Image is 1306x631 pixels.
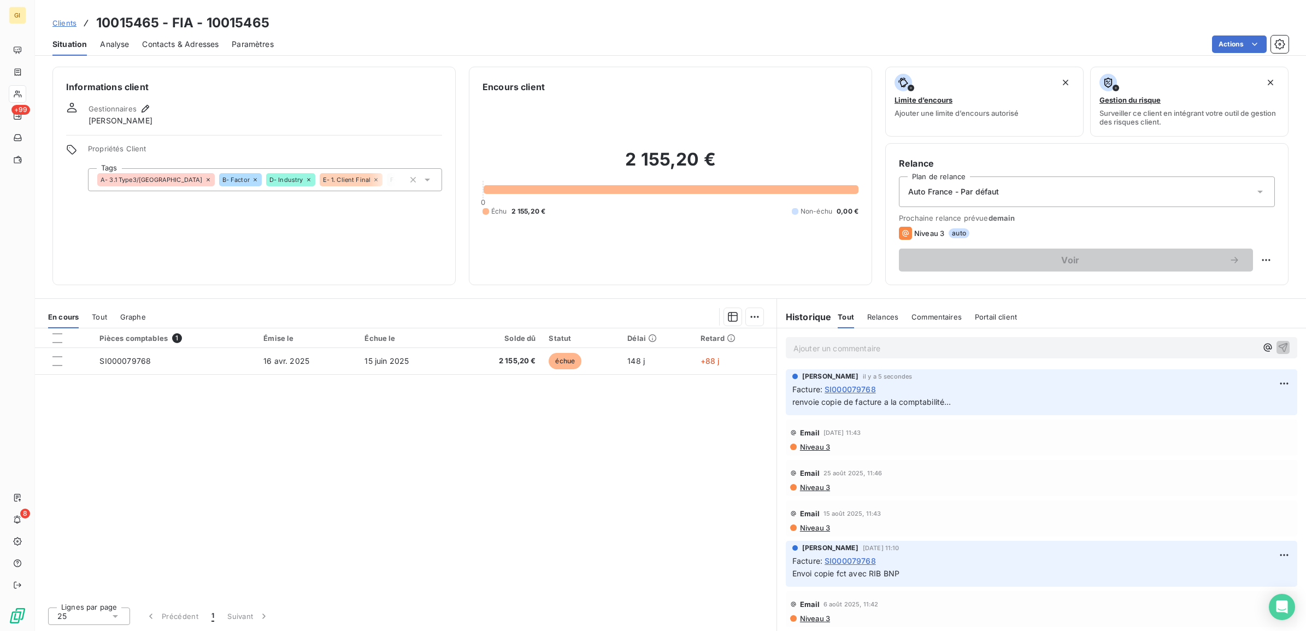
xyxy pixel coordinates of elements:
span: F- Facturation EUR [390,176,447,183]
span: renvoie copie de facture a la comptabilité... [792,397,951,406]
span: 148 j [627,356,645,365]
span: SI000079768 [825,555,876,567]
span: 0,00 € [837,207,858,216]
span: Paramètres [232,39,274,50]
span: [PERSON_NAME] [89,115,152,126]
span: Limite d’encours [895,96,952,104]
div: Délai [627,334,687,343]
span: Gestion du risque [1099,96,1161,104]
span: Niveau 3 [799,523,830,532]
button: 1 [205,605,221,628]
span: 25 [57,611,67,622]
span: [PERSON_NAME] [802,543,858,553]
h6: Historique [777,310,832,323]
h6: Encours client [483,80,545,93]
span: Email [800,600,820,609]
span: Propriétés Client [88,144,442,160]
div: Émise le [263,334,351,343]
span: +88 j [701,356,720,365]
span: [DATE] 11:10 [863,545,899,551]
span: En cours [48,312,79,321]
span: Ajouter une limite d’encours autorisé [895,109,1019,117]
input: Ajouter une valeur [396,175,404,185]
span: Graphe [120,312,146,321]
button: Limite d’encoursAjouter une limite d’encours autorisé [885,67,1084,137]
span: 16 avr. 2025 [263,356,309,365]
span: auto [949,228,969,238]
span: 6 août 2025, 11:42 [823,601,879,608]
div: Open Intercom Messenger [1269,594,1295,620]
span: Prochaine relance prévue [899,214,1275,222]
span: Niveau 3 [799,614,830,623]
div: Statut [549,334,614,343]
span: 1 [211,611,214,622]
span: SI000079768 [99,356,151,365]
button: Suivant [221,605,276,628]
div: Pièces comptables [99,333,250,343]
a: Clients [52,17,77,28]
button: Voir [899,249,1253,272]
span: Situation [52,39,87,50]
span: Auto France - Par défaut [908,186,999,197]
h6: Relance [899,157,1275,170]
span: Non-échu [801,207,832,216]
span: Email [800,428,820,437]
span: demain [989,214,1015,222]
button: Actions [1212,36,1267,53]
span: 2 155,20 € [511,207,546,216]
span: Contacts & Adresses [142,39,219,50]
span: Niveau 3 [914,229,944,238]
span: [DATE] 11:43 [823,429,861,436]
div: Solde dû [463,334,536,343]
span: Relances [867,312,898,321]
span: 15 juin 2025 [364,356,409,365]
span: 1 [172,333,182,343]
span: Facture : [792,555,822,567]
span: Analyse [100,39,129,50]
div: Échue le [364,334,450,343]
span: 25 août 2025, 11:46 [823,470,883,476]
span: E- 1. Client Final [323,176,371,183]
button: Gestion du risqueSurveiller ce client en intégrant votre outil de gestion des risques client. [1090,67,1289,137]
span: A- 3.1 Type3/[GEOGRAPHIC_DATA] [101,176,203,183]
span: Email [800,509,820,518]
span: Tout [92,312,107,321]
span: Clients [52,19,77,27]
span: 2 155,20 € [463,356,536,367]
span: Email [800,469,820,477]
span: B- Factor [222,176,250,183]
button: Précédent [139,605,205,628]
span: Gestionnaires [89,104,137,113]
span: Commentaires [911,312,962,321]
span: Niveau 3 [799,483,830,492]
span: il y a 5 secondes [863,373,913,380]
span: [PERSON_NAME] [802,371,858,381]
span: échue [549,353,581,369]
span: SI000079768 [825,384,876,395]
span: D- Industry [269,176,303,183]
span: Tout [838,312,854,321]
span: Facture : [792,384,822,395]
span: 8 [20,509,30,518]
span: Échu [491,207,507,216]
span: +99 [11,105,30,115]
img: Logo LeanPay [9,607,26,624]
span: Voir [912,256,1229,264]
span: Niveau 3 [799,443,830,451]
span: 15 août 2025, 11:43 [823,510,881,517]
span: Portail client [975,312,1017,321]
h3: 10015465 - FIA - 10015465 [96,13,269,33]
span: Envoi copie fct avec RIB BNP [792,569,899,578]
h2: 2 155,20 € [483,149,858,181]
div: Retard [701,334,770,343]
div: GI [9,7,26,24]
span: 0 [481,198,485,207]
span: Surveiller ce client en intégrant votre outil de gestion des risques client. [1099,109,1279,126]
h6: Informations client [66,80,442,93]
